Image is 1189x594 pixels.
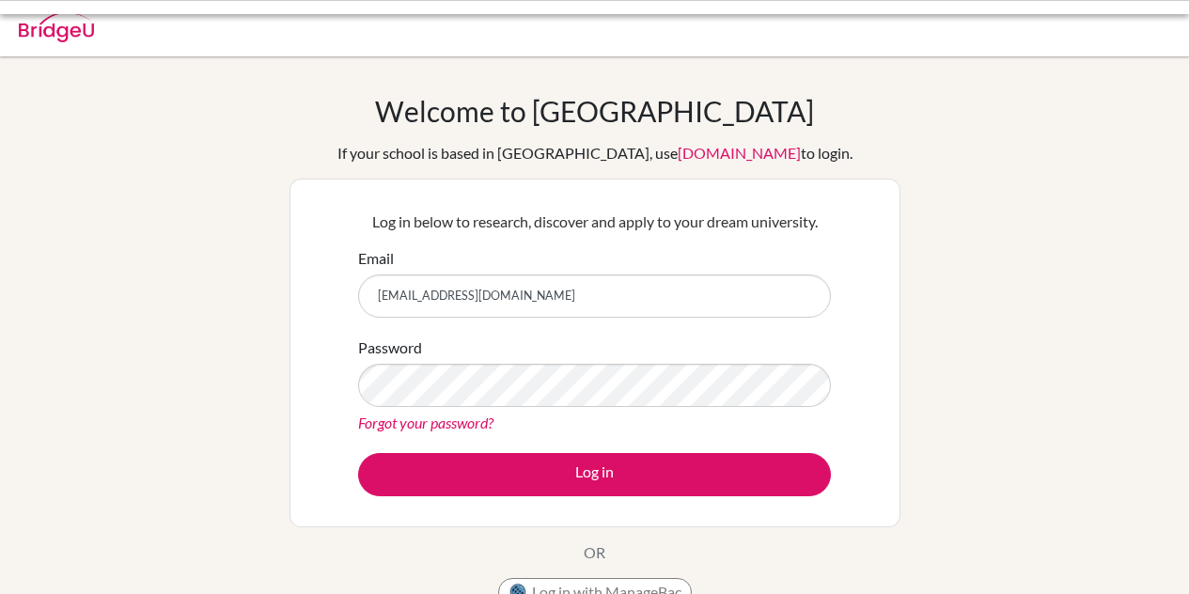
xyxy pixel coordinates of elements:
[358,247,394,270] label: Email
[678,144,801,162] a: [DOMAIN_NAME]
[358,453,831,496] button: Log in
[584,541,605,564] p: OR
[19,12,94,42] img: Bridge-U
[375,94,814,128] h1: Welcome to [GEOGRAPHIC_DATA]
[358,336,422,359] label: Password
[337,142,853,164] div: If your school is based in [GEOGRAPHIC_DATA], use to login.
[358,211,831,233] p: Log in below to research, discover and apply to your dream university.
[358,414,493,431] a: Forgot your password?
